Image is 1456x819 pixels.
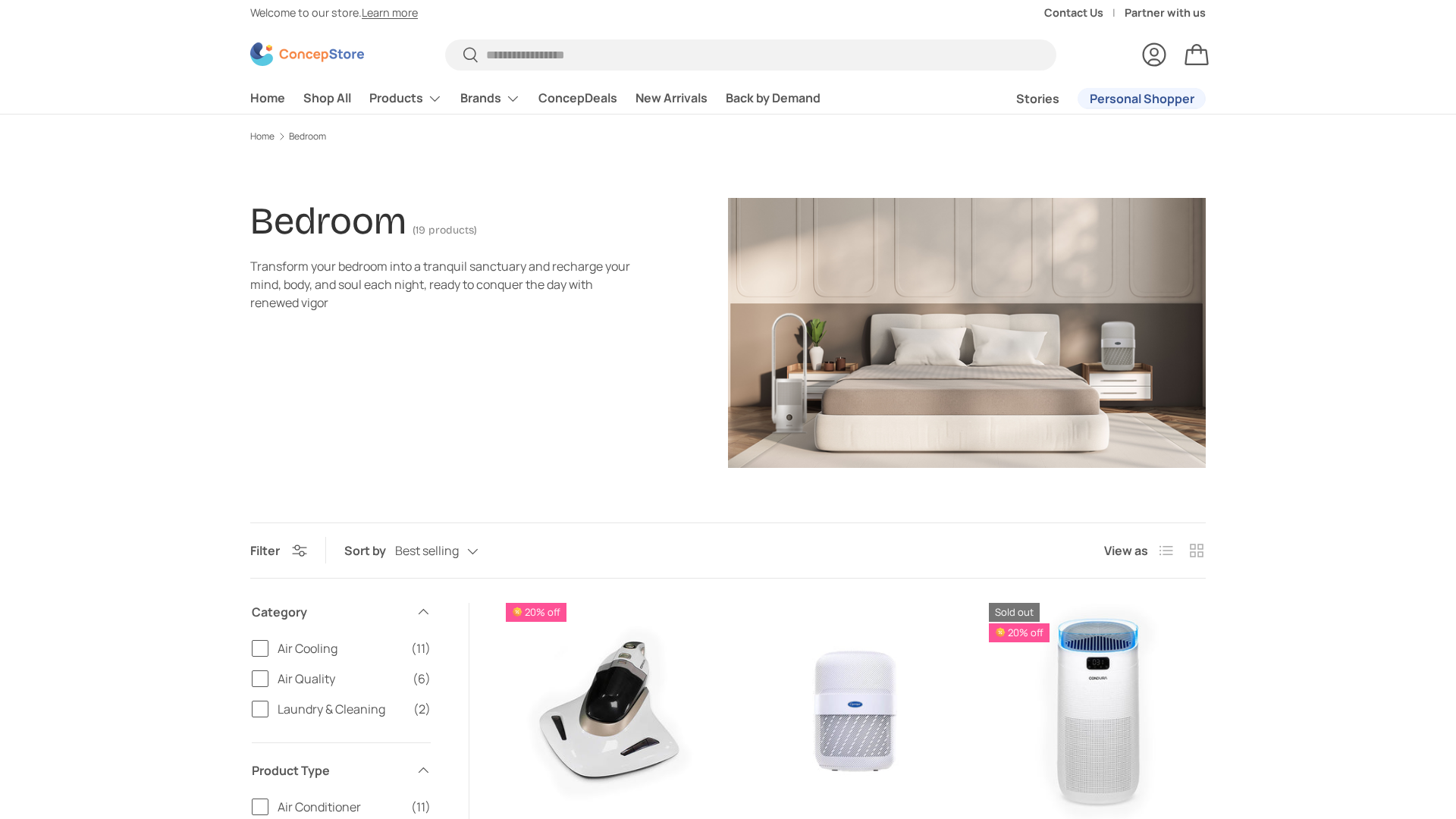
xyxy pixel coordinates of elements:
a: Home [250,132,275,141]
img: ConcepStore [250,42,364,66]
span: Air Cooling [278,639,402,657]
a: Shop All [303,83,351,113]
span: View as [1104,541,1148,560]
button: Best selling [395,538,509,564]
span: 20% off [506,603,566,622]
div: Transform your bedroom into a tranquil sanctuary and recharge your mind, body, and soul each nigh... [250,257,643,312]
span: Filter [250,542,280,559]
span: Best selling [395,544,459,558]
button: Filter [250,542,307,559]
nav: Secondary [980,83,1206,114]
a: Bedroom [289,132,326,141]
a: Brands [460,83,520,114]
span: Product Type [252,761,406,780]
h1: Bedroom [250,199,406,243]
span: (11) [411,798,431,816]
a: Back by Demand [726,83,821,113]
span: (19 products) [413,224,477,237]
span: Category [252,603,406,621]
span: (2) [413,700,431,718]
summary: Category [252,585,431,639]
a: Learn more [362,5,418,20]
a: Partner with us [1125,5,1206,21]
p: Welcome to our store. [250,5,418,21]
a: Contact Us [1044,5,1125,21]
a: ConcepDeals [538,83,617,113]
span: Personal Shopper [1090,93,1194,105]
span: Air Quality [278,670,403,688]
a: Stories [1016,84,1059,114]
nav: Primary [250,83,821,114]
summary: Products [360,83,451,114]
span: (6) [413,670,431,688]
summary: Product Type [252,743,431,798]
span: Laundry & Cleaning [278,700,404,718]
a: Personal Shopper [1078,88,1206,109]
span: Air Conditioner [278,798,402,816]
a: Products [369,83,442,114]
span: 20% off [989,623,1050,642]
summary: Brands [451,83,529,114]
label: Sort by [344,541,395,560]
nav: Breadcrumbs [250,130,1206,143]
img: Bedroom [728,198,1206,468]
span: Sold out [989,603,1040,622]
a: Home [250,83,285,113]
a: New Arrivals [635,83,708,113]
span: (11) [411,639,431,657]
